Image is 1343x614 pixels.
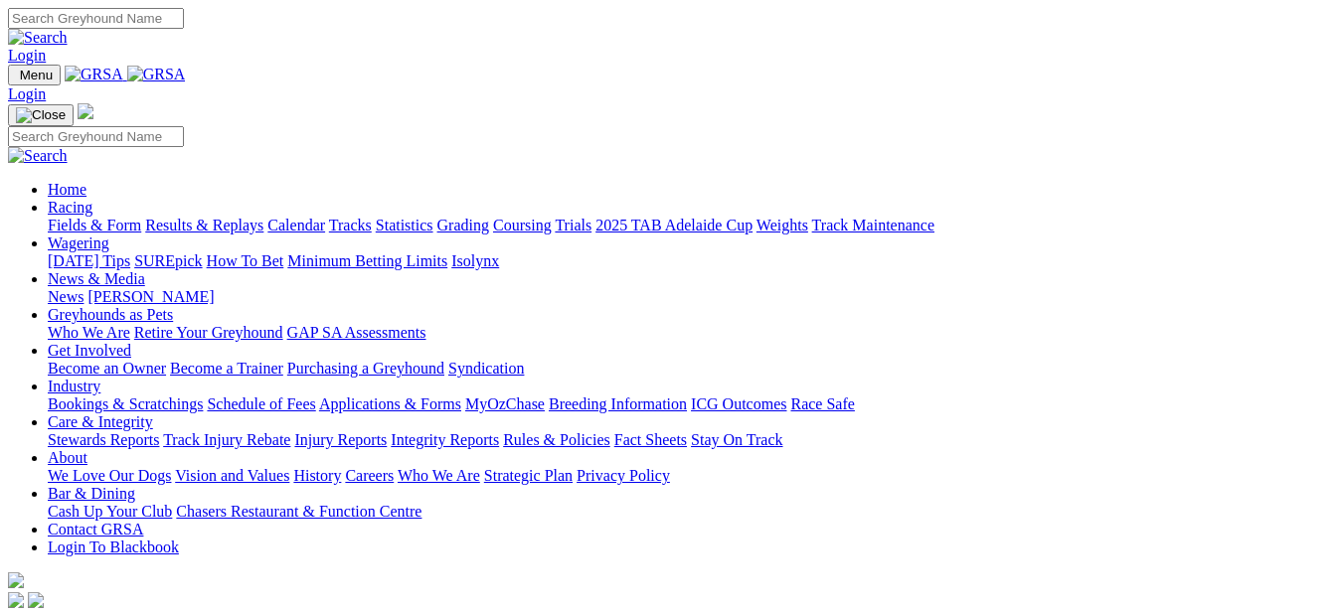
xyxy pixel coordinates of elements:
a: Industry [48,378,100,394]
a: SUREpick [134,252,202,269]
img: GRSA [65,66,123,83]
a: Tracks [329,217,372,233]
a: Track Maintenance [812,217,934,233]
a: Stewards Reports [48,431,159,448]
a: Get Involved [48,342,131,359]
a: MyOzChase [465,395,545,412]
a: News [48,288,84,305]
div: Greyhounds as Pets [48,324,1335,342]
a: Home [48,181,86,198]
a: Login To Blackbook [48,538,179,555]
a: Injury Reports [294,431,387,448]
a: Become an Owner [48,360,166,377]
a: Login [8,85,46,102]
a: Bar & Dining [48,485,135,502]
a: Applications & Forms [319,395,461,412]
a: Track Injury Rebate [163,431,290,448]
span: Menu [20,68,53,82]
a: [DATE] Tips [48,252,130,269]
img: Close [16,107,66,123]
img: logo-grsa-white.png [8,572,24,588]
div: Care & Integrity [48,431,1335,449]
a: GAP SA Assessments [287,324,426,341]
a: Wagering [48,234,109,251]
a: Careers [345,467,394,484]
a: Statistics [376,217,433,233]
button: Toggle navigation [8,65,61,85]
div: About [48,467,1335,485]
img: Search [8,147,68,165]
a: Greyhounds as Pets [48,306,173,323]
a: Race Safe [790,395,854,412]
img: Search [8,29,68,47]
a: Rules & Policies [503,431,610,448]
a: Bookings & Scratchings [48,395,203,412]
div: News & Media [48,288,1335,306]
a: Results & Replays [145,217,263,233]
a: 2025 TAB Adelaide Cup [595,217,753,233]
div: Industry [48,395,1335,413]
a: Become a Trainer [170,360,283,377]
a: Who We Are [398,467,480,484]
img: facebook.svg [8,592,24,608]
a: History [293,467,341,484]
a: Cash Up Your Club [48,503,172,520]
div: Get Involved [48,360,1335,378]
a: Fields & Form [48,217,141,233]
a: Trials [555,217,591,233]
a: Privacy Policy [577,467,670,484]
a: Stay On Track [691,431,782,448]
a: [PERSON_NAME] [87,288,214,305]
div: Wagering [48,252,1335,270]
a: Integrity Reports [391,431,499,448]
div: Racing [48,217,1335,234]
a: Isolynx [451,252,499,269]
a: Contact GRSA [48,521,143,537]
a: Purchasing a Greyhound [287,360,444,377]
a: Vision and Values [175,467,289,484]
a: Coursing [493,217,552,233]
img: logo-grsa-white.png [78,103,93,119]
a: Calendar [267,217,325,233]
a: Minimum Betting Limits [287,252,447,269]
a: Login [8,47,46,64]
a: Weights [756,217,808,233]
img: GRSA [127,66,186,83]
a: Care & Integrity [48,413,153,430]
a: News & Media [48,270,145,287]
img: twitter.svg [28,592,44,608]
a: Racing [48,199,92,216]
a: How To Bet [207,252,284,269]
a: ICG Outcomes [691,395,786,412]
a: Strategic Plan [484,467,573,484]
button: Toggle navigation [8,104,74,126]
div: Bar & Dining [48,503,1335,521]
a: Who We Are [48,324,130,341]
input: Search [8,8,184,29]
a: Breeding Information [549,395,687,412]
a: Grading [437,217,489,233]
a: Fact Sheets [614,431,687,448]
a: Schedule of Fees [207,395,315,412]
a: Syndication [448,360,524,377]
input: Search [8,126,184,147]
a: Retire Your Greyhound [134,324,283,341]
a: Chasers Restaurant & Function Centre [176,503,421,520]
a: We Love Our Dogs [48,467,171,484]
a: About [48,449,87,466]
